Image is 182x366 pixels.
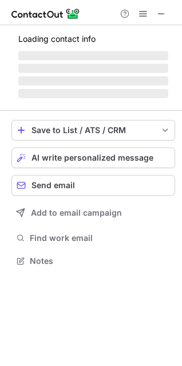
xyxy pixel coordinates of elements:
span: AI write personalized message [31,153,153,162]
span: ‌ [18,64,168,73]
span: ‌ [18,76,168,85]
button: Send email [11,175,175,196]
button: Find work email [11,230,175,246]
div: Save to List / ATS / CRM [31,126,155,135]
button: AI write personalized message [11,147,175,168]
span: ‌ [18,89,168,98]
span: Send email [31,181,75,190]
img: ContactOut v5.3.10 [11,7,80,21]
button: save-profile-one-click [11,120,175,141]
span: Add to email campaign [31,208,122,217]
button: Notes [11,253,175,269]
p: Loading contact info [18,34,168,44]
span: ‌ [18,51,168,60]
span: Notes [30,256,171,266]
span: Find work email [30,233,171,243]
button: Add to email campaign [11,203,175,223]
